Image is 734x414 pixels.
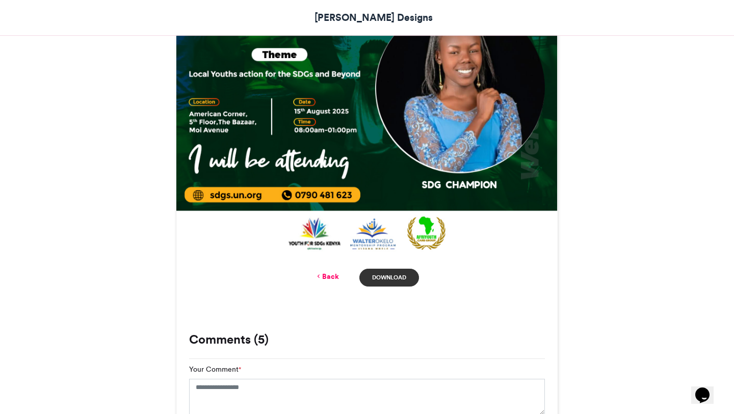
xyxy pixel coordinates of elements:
[189,364,241,375] label: Your Comment
[189,333,545,346] h3: Comments (5)
[315,271,339,282] a: Back
[691,373,724,404] iframe: chat widget
[359,269,419,287] a: Download
[302,10,433,25] a: [PERSON_NAME] Designs
[302,12,314,25] img: Peter Designs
